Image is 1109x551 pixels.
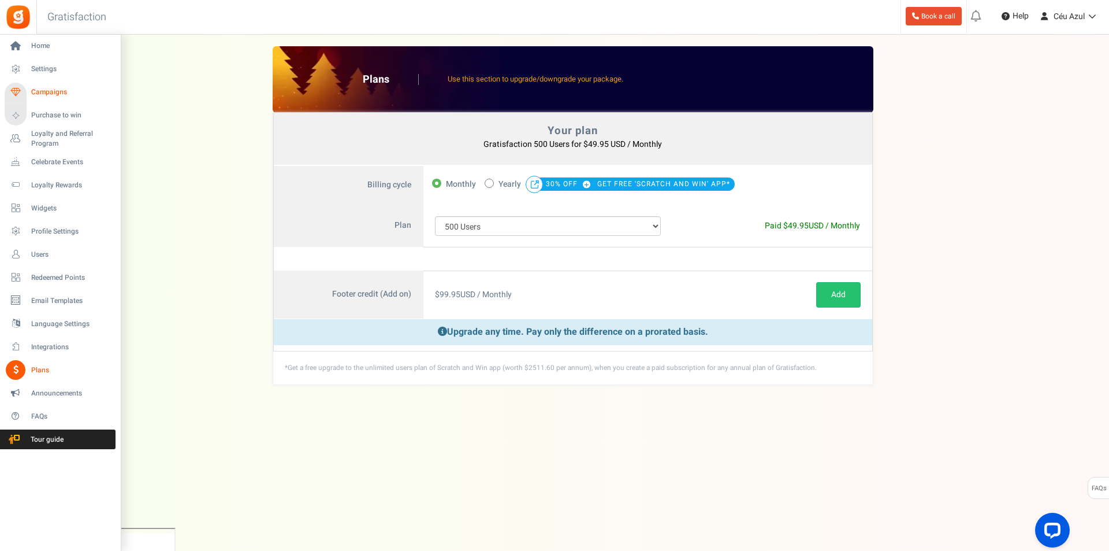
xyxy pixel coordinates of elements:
[498,176,521,193] span: Yearly
[31,250,112,260] span: Users
[1010,10,1029,22] span: Help
[135,68,185,76] div: Palavras-chave
[5,406,116,426] a: FAQs
[274,319,872,345] p: Upgrade any time. Pay only the difference on a prorated basis.
[788,220,809,232] span: 49.95
[274,166,423,205] label: Billing cycle
[31,227,112,236] span: Profile Settings
[363,74,419,86] h2: Plans
[122,67,131,76] img: tab_keywords_by_traffic_grey.svg
[31,180,112,190] span: Loyalty Rewards
[5,245,116,264] a: Users
[440,289,460,301] span: 99.95
[5,221,116,241] a: Profile Settings
[31,296,112,306] span: Email Templates
[435,289,512,301] span: $ USD / Monthly
[31,273,112,283] span: Redeemed Points
[5,291,116,310] a: Email Templates
[31,129,116,149] span: Loyalty and Referral Program
[5,83,116,102] a: Campaigns
[483,138,662,150] b: Gratisfaction 500 Users for $49.95 USD / Monthly
[997,7,1033,25] a: Help
[5,129,116,149] a: Loyalty and Referral Program
[5,435,86,445] span: Tour guide
[274,271,423,319] label: Footer credit (Add on)
[5,36,116,56] a: Home
[31,64,112,74] span: Settings
[274,205,423,247] label: Plan
[32,19,57,28] div: v 4.0.25
[5,175,116,195] a: Loyalty Rewards
[5,198,116,218] a: Widgets
[31,204,112,213] span: Widgets
[597,176,730,192] span: GET FREE 'SCRATCH AND WIN' APP*
[31,389,112,398] span: Announcements
[5,314,116,334] a: Language Settings
[31,319,112,329] span: Language Settings
[31,87,112,97] span: Campaigns
[273,352,873,384] div: *Get a free upgrade to the unlimited users plan of Scratch and Win app (worth $2511.60 per annum)...
[1091,478,1107,500] span: FAQs
[448,73,623,84] span: Use this section to upgrade/downgrade your package.
[5,4,31,30] img: Gratisfaction
[5,60,116,79] a: Settings
[48,67,57,76] img: tab_domain_overview_orange.svg
[906,7,962,25] a: Book a call
[35,6,119,29] h3: Gratisfaction
[5,360,116,380] a: Plans
[5,152,116,172] a: Celebrate Events
[1054,10,1085,23] span: Céu Azul
[30,30,129,39] div: Domínio: [DOMAIN_NAME]
[31,110,112,120] span: Purchase to win
[5,106,116,125] a: Purchase to win
[765,220,860,232] span: Paid $ USD / Monthly
[61,68,88,76] div: Domínio
[31,41,112,51] span: Home
[31,412,112,421] span: FAQs
[31,342,112,352] span: Integrations
[5,383,116,403] a: Announcements
[31,157,112,167] span: Celebrate Events
[546,179,730,189] a: 30% OFF GET FREE 'SCRATCH AND WIN' APP*
[446,176,476,193] span: Monthly
[286,125,860,136] h4: Your plan
[31,365,112,375] span: Plans
[546,176,595,192] span: 30% OFF
[816,282,861,308] a: Add
[18,30,28,39] img: website_grey.svg
[5,268,116,287] a: Redeemed Points
[5,337,116,357] a: Integrations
